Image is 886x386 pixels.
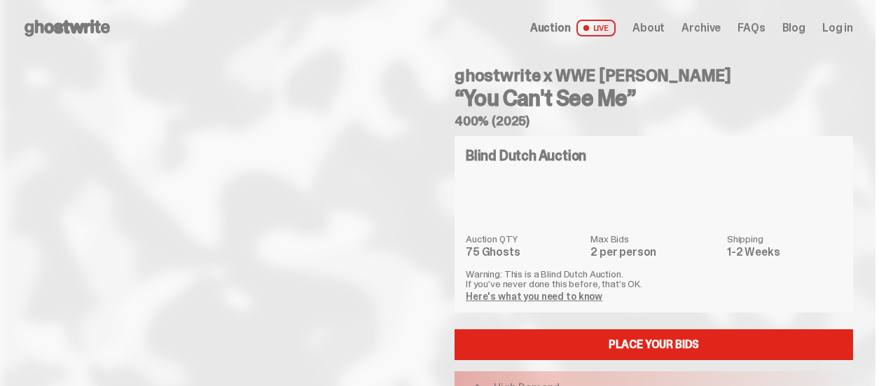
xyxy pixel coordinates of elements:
a: About [632,22,665,34]
h5: 400% (2025) [455,115,853,127]
span: Auction [530,22,571,34]
a: Place your Bids [455,329,853,360]
dd: 75 Ghosts [466,247,582,258]
a: Log in [822,22,853,34]
span: LIVE [576,20,616,36]
dt: Auction QTY [466,234,582,244]
h4: Blind Dutch Auction [466,149,586,163]
dd: 2 per person [590,247,719,258]
h4: ghostwrite x WWE [PERSON_NAME] [455,67,853,84]
a: Archive [681,22,721,34]
a: Here's what you need to know [466,290,602,303]
a: Auction LIVE [530,20,616,36]
dt: Max Bids [590,234,719,244]
p: Warning: This is a Blind Dutch Auction. If you’ve never done this before, that’s OK. [466,269,842,289]
h3: “You Can't See Me” [455,87,853,109]
dd: 1-2 Weeks [727,247,842,258]
a: Blog [782,22,805,34]
dt: Shipping [727,234,842,244]
a: FAQs [738,22,765,34]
